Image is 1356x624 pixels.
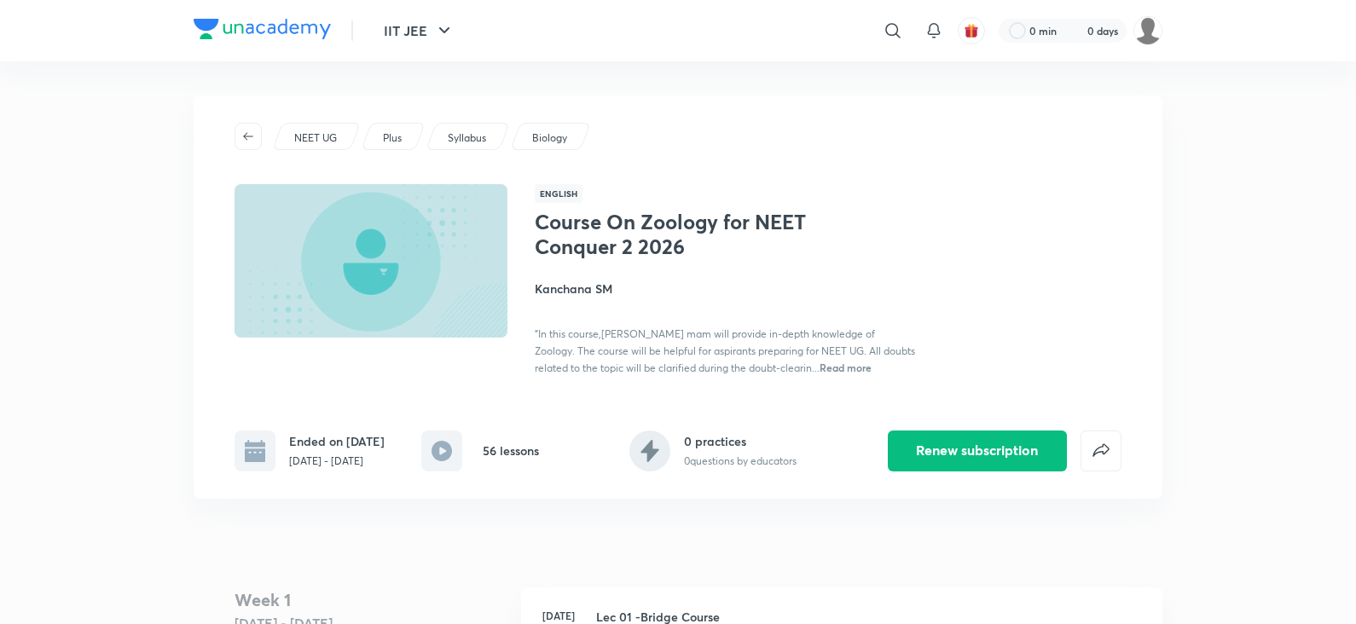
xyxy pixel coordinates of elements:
[374,14,465,48] button: IIT JEE
[289,432,385,450] h6: Ended on [DATE]
[535,210,814,259] h1: Course On Zoology for NEET Conquer 2 2026
[888,430,1067,471] button: Renew subscription
[535,184,582,203] span: English
[964,23,979,38] img: avatar
[530,130,571,146] a: Biology
[194,19,331,43] a: Company Logo
[1067,22,1084,39] img: streak
[958,17,985,44] button: avatar
[535,280,917,298] h4: Kanchana SM
[684,432,797,450] h6: 0 practices
[289,454,385,469] p: [DATE] - [DATE]
[483,442,539,459] h6: 56 lessons
[194,19,331,39] img: Company Logo
[292,130,340,146] a: NEET UG
[232,182,510,339] img: Thumbnail
[448,130,486,146] p: Syllabus
[684,454,797,469] p: 0 questions by educators
[380,130,405,146] a: Plus
[820,361,872,374] span: Read more
[535,327,915,374] span: "In this course,[PERSON_NAME] mam will provide in-depth knowledge of Zoology. The course will be ...
[445,130,490,146] a: Syllabus
[532,130,567,146] p: Biology
[294,130,337,146] p: NEET UG
[235,587,507,613] h4: Week 1
[542,608,576,623] h6: [DATE]
[383,130,402,146] p: Plus
[1081,430,1121,471] button: false
[1133,16,1162,45] img: Saniya Tarannum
